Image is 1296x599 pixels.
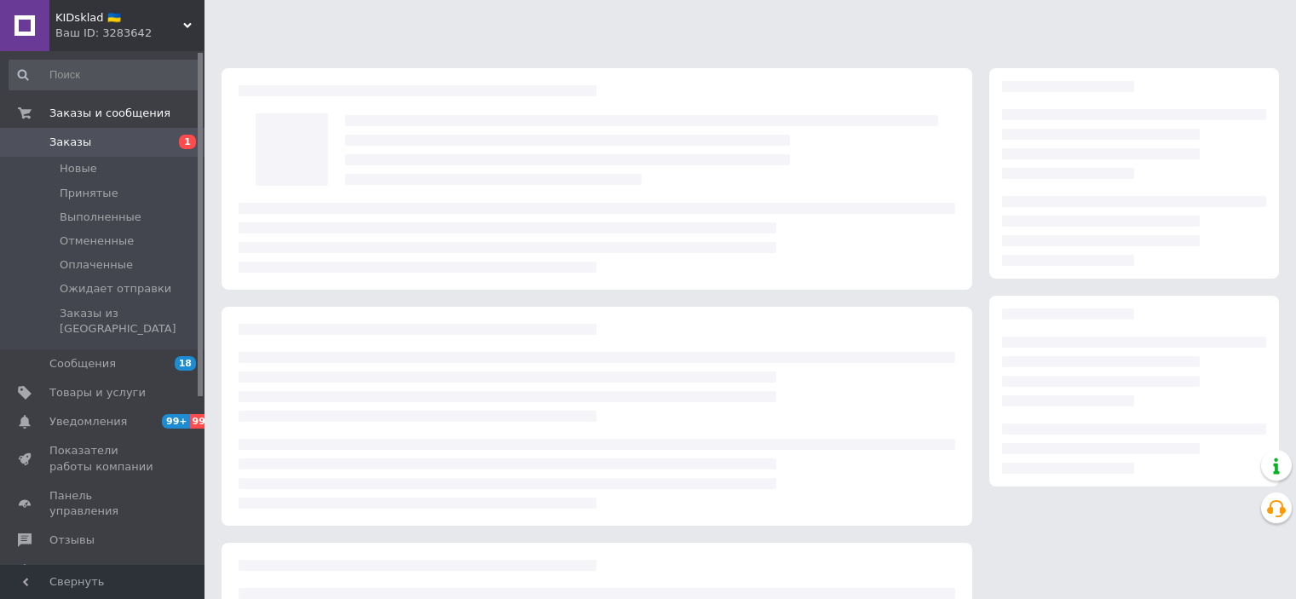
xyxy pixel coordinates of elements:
span: 99+ [190,414,218,429]
span: Заказы и сообщения [49,106,170,121]
span: Заказы из [GEOGRAPHIC_DATA] [60,306,199,337]
span: Новые [60,161,97,176]
span: Сообщения [49,356,116,371]
span: 99+ [162,414,190,429]
span: Отзывы [49,533,95,548]
span: Панель управления [49,488,158,519]
span: Оплаченные [60,257,133,273]
span: Заказы [49,135,91,150]
span: Отмененные [60,233,134,249]
span: 1 [179,135,196,149]
span: 18 [175,356,196,371]
input: Поиск [9,60,201,90]
div: Ваш ID: 3283642 [55,26,204,41]
span: Показатели работы компании [49,443,158,474]
span: Товары и услуги [49,385,146,400]
span: Уведомления [49,414,127,429]
span: Выполненные [60,210,141,225]
span: Принятые [60,186,118,201]
span: KIDsklad 🇺🇦 [55,10,183,26]
span: Покупатели [49,562,119,577]
span: Ожидает отправки [60,281,171,297]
